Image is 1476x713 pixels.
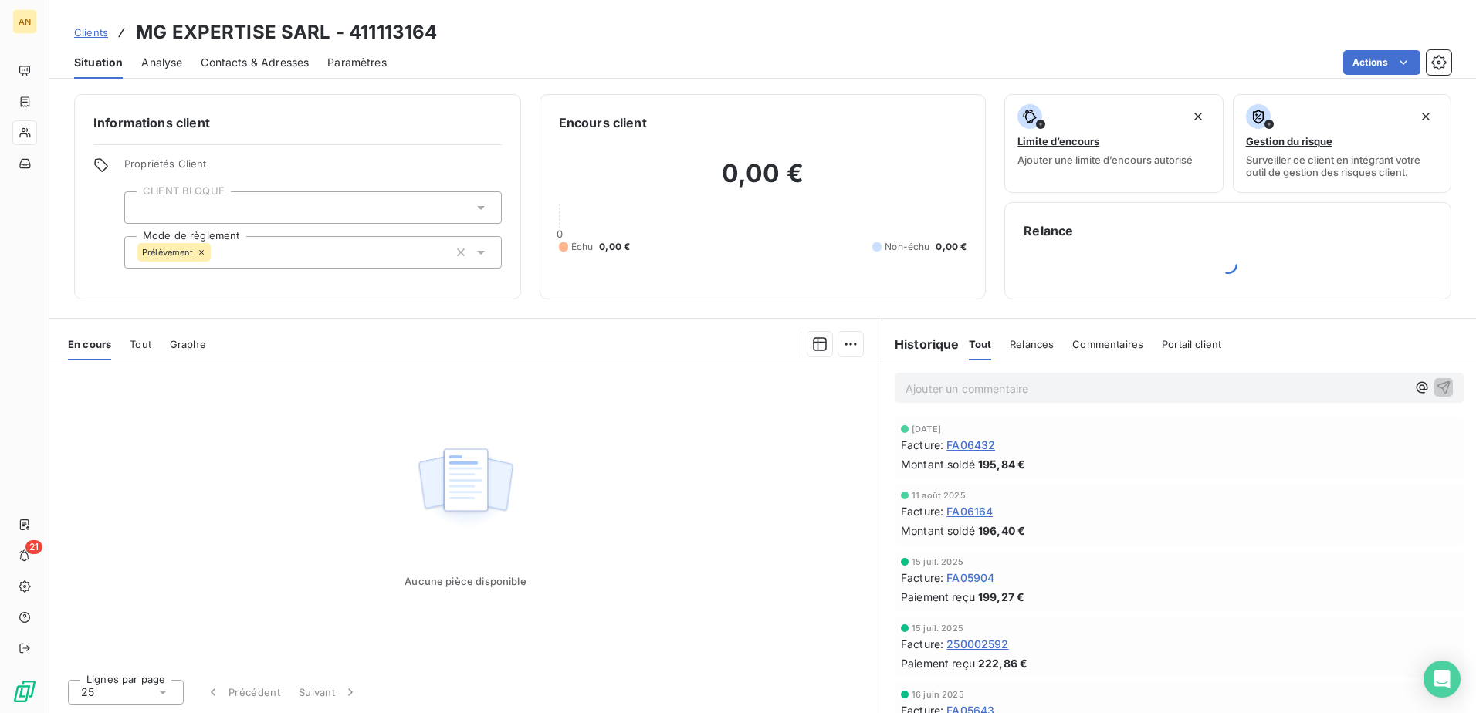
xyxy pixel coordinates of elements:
[81,684,94,700] span: 25
[211,245,223,259] input: Ajouter une valeur
[885,240,929,254] span: Non-échu
[901,655,975,671] span: Paiement reçu
[557,228,563,240] span: 0
[882,335,960,353] h6: Historique
[912,557,963,566] span: 15 juil. 2025
[978,522,1025,539] span: 196,40 €
[969,338,992,350] span: Tout
[571,240,594,254] span: Échu
[74,25,108,40] a: Clients
[978,655,1027,671] span: 222,86 €
[1072,338,1143,350] span: Commentaires
[1024,221,1432,240] h6: Relance
[289,676,367,708] button: Suivant
[170,338,206,350] span: Graphe
[946,503,993,519] span: FA06164
[912,623,963,633] span: 15 juil. 2025
[1246,135,1332,147] span: Gestion du risque
[124,157,502,179] span: Propriétés Client
[137,201,150,215] input: Ajouter une valeur
[196,676,289,708] button: Précédent
[12,679,37,704] img: Logo LeanPay
[74,55,123,70] span: Situation
[130,338,151,350] span: Tout
[1424,661,1461,698] div: Open Intercom Messenger
[1162,338,1221,350] span: Portail client
[912,690,964,699] span: 16 juin 2025
[901,636,943,652] span: Facture :
[25,540,42,554] span: 21
[74,26,108,39] span: Clients
[901,503,943,519] span: Facture :
[141,55,182,70] span: Analyse
[946,437,995,453] span: FA06432
[912,424,941,434] span: [DATE]
[946,636,1008,652] span: 250002592
[901,569,943,586] span: Facture :
[978,589,1024,605] span: 199,27 €
[201,55,309,70] span: Contacts & Adresses
[901,522,975,539] span: Montant soldé
[1004,94,1223,193] button: Limite d’encoursAjouter une limite d’encours autorisé
[327,55,387,70] span: Paramètres
[93,113,502,132] h6: Informations client
[946,569,994,586] span: FA05904
[599,240,630,254] span: 0,00 €
[405,575,526,587] span: Aucune pièce disponible
[559,158,967,204] h2: 0,00 €
[912,491,966,500] span: 11 août 2025
[901,456,975,472] span: Montant soldé
[1017,135,1099,147] span: Limite d’encours
[1343,50,1420,75] button: Actions
[12,9,37,34] div: AN
[1246,154,1438,178] span: Surveiller ce client en intégrant votre outil de gestion des risques client.
[936,240,967,254] span: 0,00 €
[978,456,1025,472] span: 195,84 €
[68,338,111,350] span: En cours
[136,19,437,46] h3: MG EXPERTISE SARL - 411113164
[416,440,515,536] img: Empty state
[142,248,194,257] span: Prélèvement
[901,437,943,453] span: Facture :
[1010,338,1054,350] span: Relances
[1233,94,1451,193] button: Gestion du risqueSurveiller ce client en intégrant votre outil de gestion des risques client.
[1017,154,1193,166] span: Ajouter une limite d’encours autorisé
[901,589,975,605] span: Paiement reçu
[559,113,647,132] h6: Encours client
